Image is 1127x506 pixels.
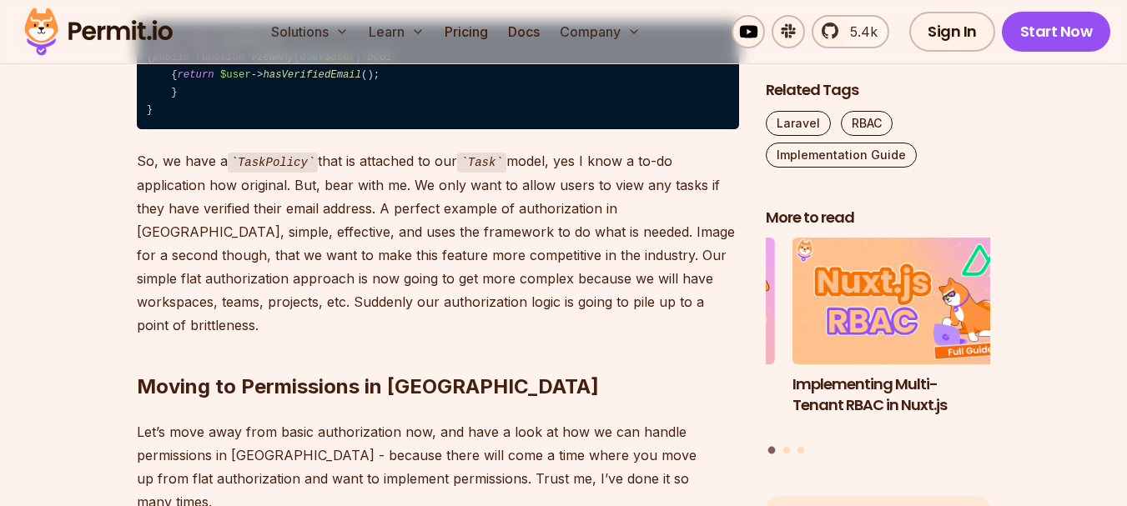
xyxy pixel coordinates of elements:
[766,143,917,168] a: Implementation Guide
[841,111,893,136] a: RBAC
[550,374,775,436] h3: Policy-Based Access Control (PBAC) Isn’t as Great as You Think
[792,238,1018,365] img: Implementing Multi-Tenant RBAC in Nuxt.js
[1002,12,1111,52] a: Start Now
[909,12,995,52] a: Sign In
[220,69,251,81] span: $user
[768,447,776,454] button: Go to slide 1
[553,15,647,48] button: Company
[264,15,355,48] button: Solutions
[550,238,775,365] img: Policy-Based Access Control (PBAC) Isn’t as Great as You Think
[797,447,804,453] button: Go to slide 3
[792,238,1018,437] a: Implementing Multi-Tenant RBAC in Nuxt.jsImplementing Multi-Tenant RBAC in Nuxt.js
[228,153,319,173] code: TaskPolicy
[438,15,495,48] a: Pricing
[17,3,180,60] img: Permit logo
[766,80,991,101] h2: Related Tags
[766,238,991,457] div: Posts
[178,69,214,81] span: return
[792,238,1018,437] li: 1 of 3
[137,307,739,400] h2: Moving to Permissions in [GEOGRAPHIC_DATA]
[362,15,431,48] button: Learn
[840,22,878,42] span: 5.4k
[501,15,546,48] a: Docs
[137,149,739,337] p: So, we have a that is attached to our model, yes I know a to-do application how original. But, be...
[263,69,361,81] span: hasVerifiedEmail
[137,22,739,130] code: { { -> (); } }
[783,447,790,453] button: Go to slide 2
[792,374,1018,416] h3: Implementing Multi-Tenant RBAC in Nuxt.js
[457,153,506,173] code: Task
[550,238,775,437] li: 3 of 3
[812,15,889,48] a: 5.4k
[766,208,991,228] h2: More to read
[766,111,831,136] a: Laravel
